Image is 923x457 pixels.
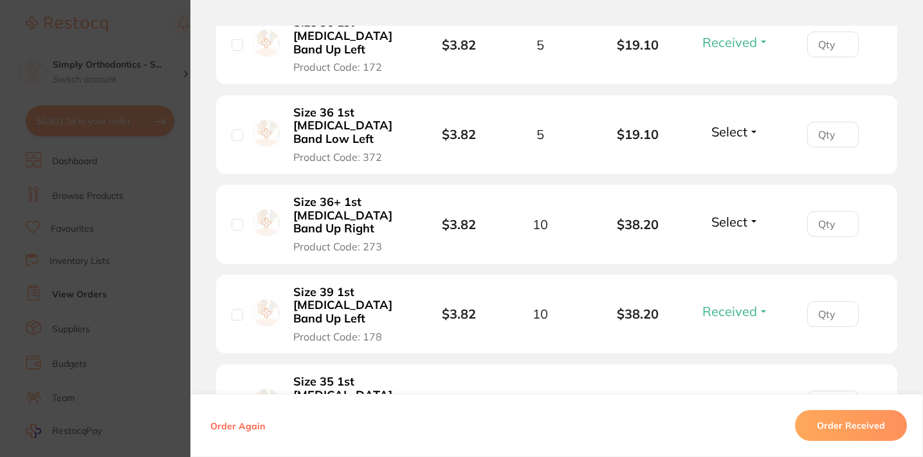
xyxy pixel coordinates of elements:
span: Product Code: 178 [293,331,382,342]
img: Size 35 1st Molar Band Up Left [253,389,280,416]
span: 10 [533,217,548,232]
b: $3.82 [442,306,476,322]
span: 10 [533,306,548,321]
b: $3.82 [442,216,476,232]
b: $19.10 [589,127,687,142]
b: $3.82 [442,126,476,142]
span: Received [702,303,757,319]
button: Size 36 1st [MEDICAL_DATA] Band Low Left Product Code: 372 [289,106,407,163]
button: Received [699,393,772,409]
button: Order Again [206,420,269,431]
button: Received [699,34,772,50]
button: Size 36 1st [MEDICAL_DATA] Band Up Left Product Code: 172 [289,15,407,73]
button: Size 39 1st [MEDICAL_DATA] Band Up Left Product Code: 178 [289,285,407,343]
span: 5 [536,37,544,52]
b: $3.82 [442,37,476,53]
img: Size 36 1st Molar Band Up Left [253,30,280,57]
span: Select [711,124,747,140]
b: Size 35 1st [MEDICAL_DATA] Band Up Left [293,375,403,415]
button: Select [708,124,763,140]
button: Size 36+ 1st [MEDICAL_DATA] Band Up Right Product Code: 273 [289,195,407,253]
b: $19.10 [589,37,687,52]
span: Select [711,214,747,230]
b: $38.20 [589,306,687,321]
span: Received [702,393,757,409]
span: Received [702,34,757,50]
img: Size 36 1st Molar Band Low Left [253,120,280,147]
img: Size 36+ 1st Molar Band Up Right [253,209,280,236]
b: Size 36 1st [MEDICAL_DATA] Band Low Left [293,106,403,146]
b: Size 36+ 1st [MEDICAL_DATA] Band Up Right [293,196,403,236]
span: 5 [536,127,544,142]
input: Qty [807,32,859,57]
b: Size 36 1st [MEDICAL_DATA] Band Up Left [293,16,403,56]
span: Product Code: 172 [293,61,382,73]
b: Size 39 1st [MEDICAL_DATA] Band Up Left [293,286,403,326]
span: Product Code: 372 [293,151,382,163]
input: Qty [807,211,859,237]
button: Order Received [795,410,907,441]
img: Size 39 1st Molar Band Up Left [253,299,280,326]
button: Received [699,303,772,319]
button: Select [708,214,763,230]
span: Product Code: 273 [293,241,382,252]
input: Qty [807,301,859,327]
button: Size 35 1st [MEDICAL_DATA] Band Up Left Product Code: 170 [289,375,407,433]
input: Qty [807,391,859,416]
input: Qty [807,122,859,147]
b: $38.20 [589,217,687,232]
